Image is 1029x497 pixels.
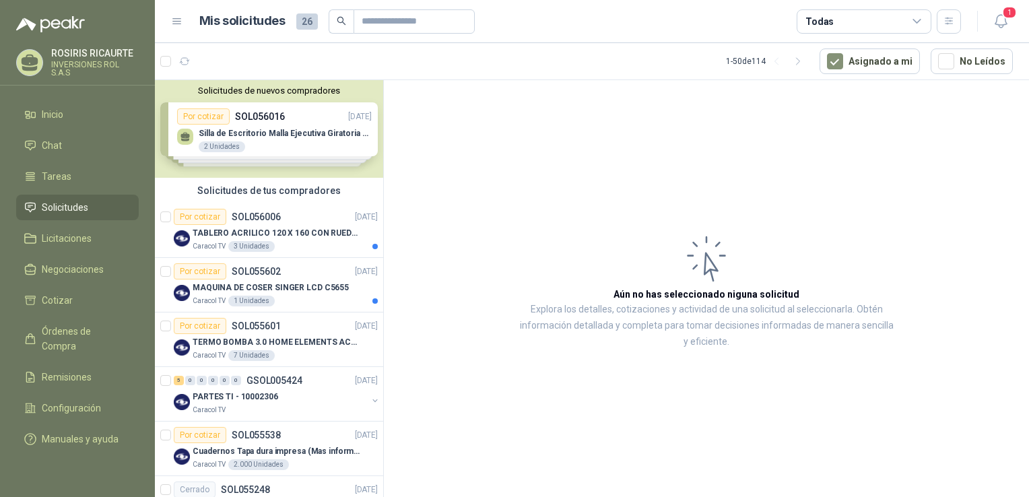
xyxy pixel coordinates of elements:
[193,459,226,470] p: Caracol TV
[193,227,360,240] p: TABLERO ACRILICO 120 X 160 CON RUEDAS
[16,133,139,158] a: Chat
[155,203,383,258] a: Por cotizarSOL056006[DATE] Company LogoTABLERO ACRILICO 120 X 160 CON RUEDASCaracol TV3 Unidades
[155,312,383,367] a: Por cotizarSOL055601[DATE] Company LogoTERMO BOMBA 3.0 HOME ELEMENTS ACERO INOXCaracol TV7 Unidades
[174,427,226,443] div: Por cotizar
[228,350,275,361] div: 7 Unidades
[355,265,378,278] p: [DATE]
[16,395,139,421] a: Configuración
[228,459,289,470] div: 2.000 Unidades
[220,376,230,385] div: 0
[42,138,62,153] span: Chat
[155,80,383,178] div: Solicitudes de nuevos compradoresPor cotizarSOL056016[DATE] Silla de Escritorio Malla Ejecutiva G...
[16,16,85,32] img: Logo peakr
[185,376,195,385] div: 0
[232,430,281,440] p: SOL055538
[42,293,73,308] span: Cotizar
[16,288,139,313] a: Cotizar
[989,9,1013,34] button: 1
[51,61,139,77] p: INVERSIONES ROL S.A.S
[42,370,92,385] span: Remisiones
[232,321,281,331] p: SOL055601
[42,432,119,446] span: Manuales y ayuda
[193,336,360,349] p: TERMO BOMBA 3.0 HOME ELEMENTS ACERO INOX
[174,449,190,465] img: Company Logo
[232,212,281,222] p: SOL056006
[208,376,218,385] div: 0
[193,350,226,361] p: Caracol TV
[42,231,92,246] span: Licitaciones
[16,102,139,127] a: Inicio
[16,164,139,189] a: Tareas
[355,374,378,387] p: [DATE]
[160,86,378,96] button: Solicitudes de nuevos compradores
[174,209,226,225] div: Por cotizar
[42,262,104,277] span: Negociaciones
[42,324,126,354] span: Órdenes de Compra
[155,178,383,203] div: Solicitudes de tus compradores
[16,319,139,359] a: Órdenes de Compra
[931,48,1013,74] button: No Leídos
[51,48,139,58] p: ROSIRIS RICAURTE
[155,258,383,312] a: Por cotizarSOL055602[DATE] Company LogoMAQUINA DE COSER SINGER LCD C5655Caracol TV1 Unidades
[197,376,207,385] div: 0
[174,372,380,416] a: 5 0 0 0 0 0 GSOL005424[DATE] Company LogoPARTES TI - 10002306Caracol TV
[174,285,190,301] img: Company Logo
[42,200,88,215] span: Solicitudes
[174,376,184,385] div: 5
[16,257,139,282] a: Negociaciones
[174,339,190,356] img: Company Logo
[246,376,302,385] p: GSOL005424
[193,405,226,416] p: Caracol TV
[174,230,190,246] img: Company Logo
[231,376,241,385] div: 0
[193,445,360,458] p: Cuadernos Tapa dura impresa (Mas informacion en el adjunto)
[726,51,809,72] div: 1 - 50 de 114
[337,16,346,26] span: search
[16,195,139,220] a: Solicitudes
[193,241,226,252] p: Caracol TV
[155,422,383,476] a: Por cotizarSOL055538[DATE] Company LogoCuadernos Tapa dura impresa (Mas informacion en el adjunto...
[193,281,349,294] p: MAQUINA DE COSER SINGER LCD C5655
[228,241,275,252] div: 3 Unidades
[199,11,286,31] h1: Mis solicitudes
[355,320,378,333] p: [DATE]
[221,485,270,494] p: SOL055248
[805,14,834,29] div: Todas
[613,287,799,302] h3: Aún no has seleccionado niguna solicitud
[1002,6,1017,19] span: 1
[174,318,226,334] div: Por cotizar
[193,391,278,403] p: PARTES TI - 10002306
[16,426,139,452] a: Manuales y ayuda
[355,429,378,442] p: [DATE]
[820,48,920,74] button: Asignado a mi
[232,267,281,276] p: SOL055602
[42,107,63,122] span: Inicio
[296,13,318,30] span: 26
[355,484,378,496] p: [DATE]
[193,296,226,306] p: Caracol TV
[519,302,894,350] p: Explora los detalles, cotizaciones y actividad de una solicitud al seleccionarla. Obtén informaci...
[174,263,226,279] div: Por cotizar
[16,364,139,390] a: Remisiones
[42,169,71,184] span: Tareas
[174,394,190,410] img: Company Logo
[355,211,378,224] p: [DATE]
[42,401,101,416] span: Configuración
[228,296,275,306] div: 1 Unidades
[16,226,139,251] a: Licitaciones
